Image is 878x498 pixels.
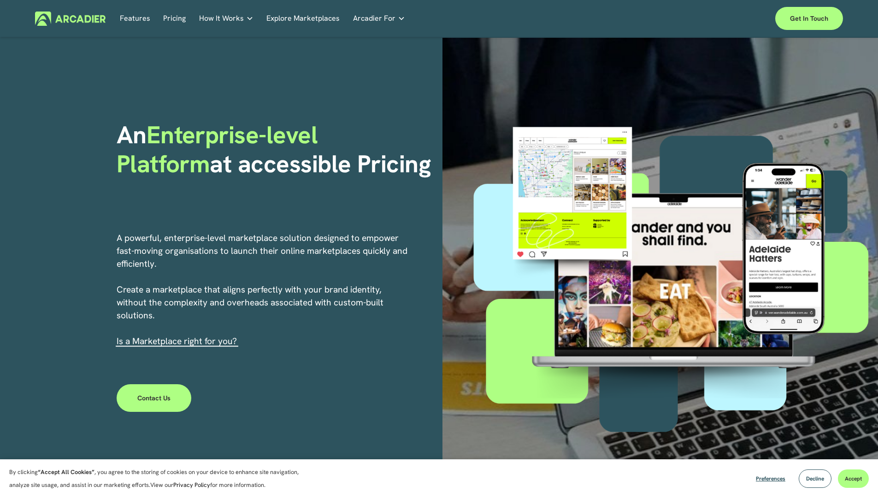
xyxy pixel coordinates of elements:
[832,454,878,498] iframe: Chat Widget
[120,12,150,26] a: Features
[199,12,253,26] a: folder dropdown
[117,232,409,348] p: A powerful, enterprise-level marketplace solution designed to empower fast-moving organisations t...
[117,121,436,178] h1: An at accessible Pricing
[756,475,785,482] span: Preferences
[119,335,237,347] a: s a Marketplace right for you?
[35,12,106,26] img: Arcadier
[38,468,94,476] strong: “Accept All Cookies”
[199,12,244,25] span: How It Works
[775,7,843,30] a: Get in touch
[117,335,237,347] span: I
[117,119,324,179] span: Enterprise-level Platform
[266,12,340,26] a: Explore Marketplaces
[749,469,792,488] button: Preferences
[806,475,824,482] span: Decline
[9,466,309,492] p: By clicking , you agree to the storing of cookies on your device to enhance site navigation, anal...
[799,469,831,488] button: Decline
[117,384,192,412] a: Contact Us
[173,481,210,489] a: Privacy Policy
[353,12,405,26] a: folder dropdown
[163,12,186,26] a: Pricing
[353,12,395,25] span: Arcadier For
